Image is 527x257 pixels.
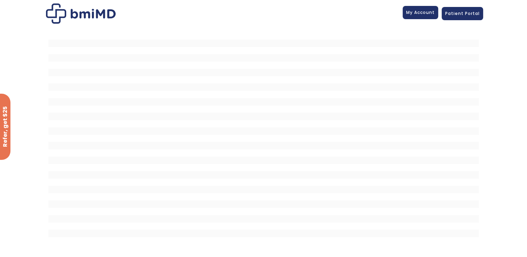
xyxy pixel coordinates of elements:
[445,10,480,16] span: Patient Portal
[403,6,438,19] a: My Account
[6,231,81,251] iframe: Sign Up via Text for Offers
[406,9,435,15] span: My Account
[442,7,483,20] a: Patient Portal
[46,3,116,24] img: Patient Messaging Portal
[48,32,479,241] iframe: MDI Patient Messaging Portal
